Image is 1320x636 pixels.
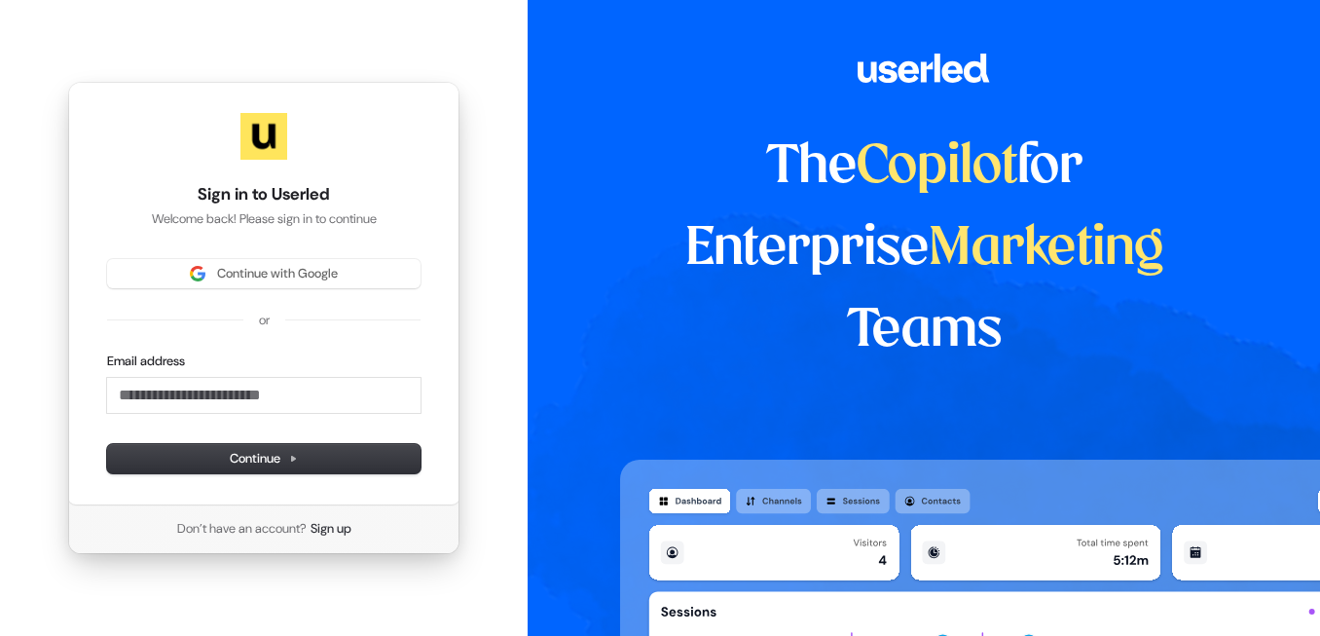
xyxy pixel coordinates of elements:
[230,450,298,468] span: Continue
[107,183,421,206] h1: Sign in to Userled
[177,520,307,538] span: Don’t have an account?
[217,265,338,282] span: Continue with Google
[107,259,421,288] button: Sign in with GoogleContinue with Google
[929,224,1164,275] span: Marketing
[107,444,421,473] button: Continue
[240,113,287,160] img: Userled
[107,353,185,370] label: Email address
[190,266,205,281] img: Sign in with Google
[107,210,421,228] p: Welcome back! Please sign in to continue
[620,127,1228,372] h1: The for Enterprise Teams
[259,312,270,329] p: or
[857,142,1017,193] span: Copilot
[311,520,351,538] a: Sign up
